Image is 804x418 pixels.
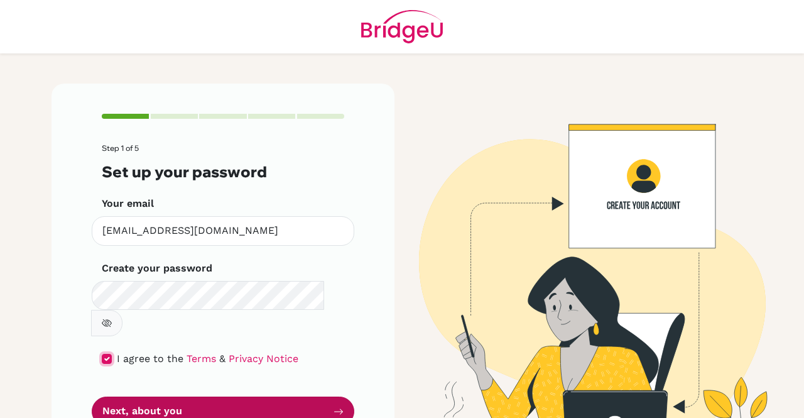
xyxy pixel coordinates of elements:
a: Terms [187,353,216,365]
label: Create your password [102,261,212,276]
h3: Set up your password [102,163,344,181]
a: Privacy Notice [229,353,298,365]
label: Your email [102,196,154,211]
span: I agree to the [117,353,183,365]
span: & [219,353,225,365]
span: Step 1 of 5 [102,143,139,153]
input: Insert your email* [92,216,354,246]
